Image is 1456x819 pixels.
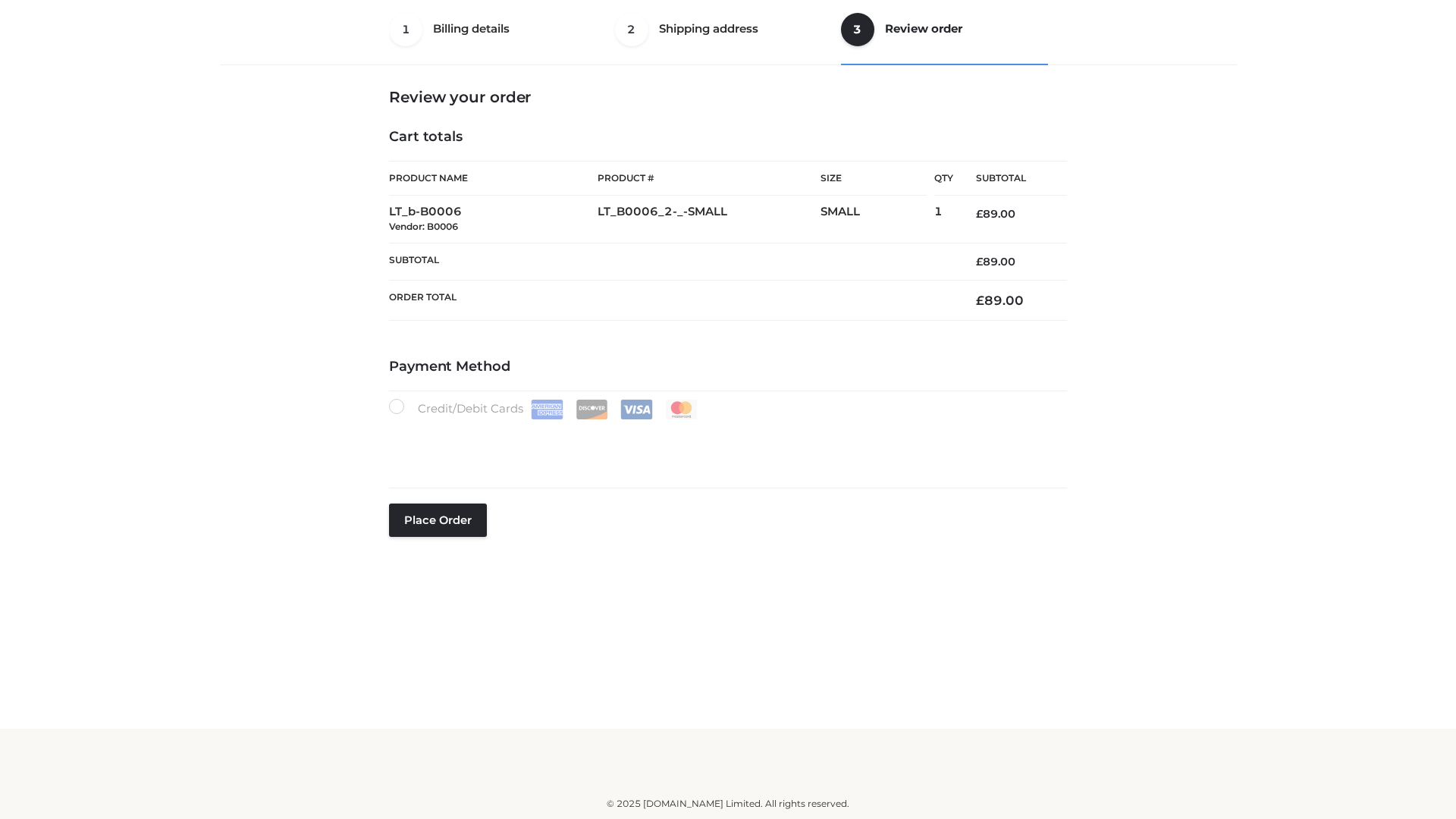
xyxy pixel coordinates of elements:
span: £ [976,255,983,268]
h4: Cart totals [389,129,1067,146]
label: Credit/Debit Cards [389,399,699,419]
th: Qty [934,161,953,196]
bdi: 89.00 [976,207,1015,221]
img: Mastercard [665,400,698,419]
td: 1 [934,196,953,243]
small: Vendor: B0006 [389,221,458,232]
div: © 2025 [DOMAIN_NAME] Limited. All rights reserved. [225,796,1231,811]
iframe: Secure payment input frame [386,416,1064,472]
td: LT_B0006_2-_-SMALL [598,196,821,243]
img: Discover [576,400,608,419]
button: Place order [389,504,487,537]
th: Product # [598,161,821,196]
img: Visa [620,400,653,419]
th: Product Name [389,161,598,196]
img: Amex [531,400,563,419]
bdi: 89.00 [976,293,1024,308]
span: £ [976,293,984,308]
td: LT_b-B0006 [389,196,598,243]
th: Order Total [389,281,953,321]
h4: Payment Method [389,359,1067,375]
bdi: 89.00 [976,255,1015,268]
td: SMALL [821,196,934,243]
th: Size [821,162,927,196]
th: Subtotal [953,162,1067,196]
span: £ [976,207,983,221]
th: Subtotal [389,243,953,280]
h3: Review your order [389,88,1067,106]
